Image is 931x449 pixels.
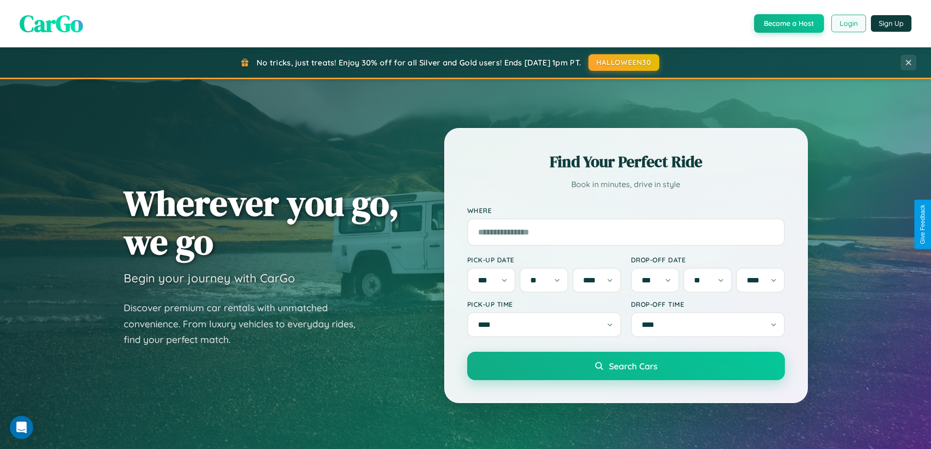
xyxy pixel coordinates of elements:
[631,300,785,308] label: Drop-off Time
[124,271,295,285] h3: Begin your journey with CarGo
[919,205,926,244] div: Give Feedback
[257,58,581,67] span: No tricks, just treats! Enjoy 30% off for all Silver and Gold users! Ends [DATE] 1pm PT.
[631,256,785,264] label: Drop-off Date
[609,361,657,371] span: Search Cars
[467,300,621,308] label: Pick-up Time
[467,177,785,192] p: Book in minutes, drive in style
[467,206,785,214] label: Where
[124,300,368,348] p: Discover premium car rentals with unmatched convenience. From luxury vehicles to everyday rides, ...
[754,14,824,33] button: Become a Host
[467,256,621,264] label: Pick-up Date
[831,15,866,32] button: Login
[588,54,659,71] button: HALLOWEEN30
[10,416,33,439] iframe: Intercom live chat
[467,151,785,172] h2: Find Your Perfect Ride
[467,352,785,380] button: Search Cars
[20,7,83,40] span: CarGo
[124,184,399,261] h1: Wherever you go, we go
[871,15,911,32] button: Sign Up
